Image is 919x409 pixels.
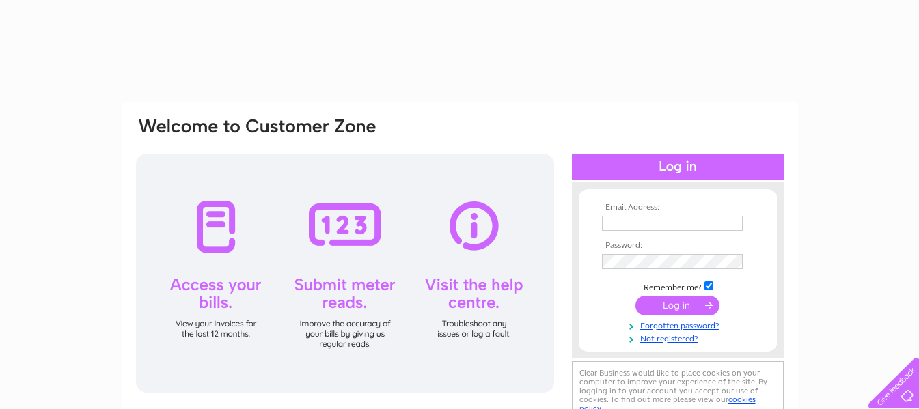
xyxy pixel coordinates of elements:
[602,318,757,331] a: Forgotten password?
[602,331,757,344] a: Not registered?
[599,241,757,251] th: Password:
[599,279,757,293] td: Remember me?
[635,296,719,315] input: Submit
[599,203,757,212] th: Email Address:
